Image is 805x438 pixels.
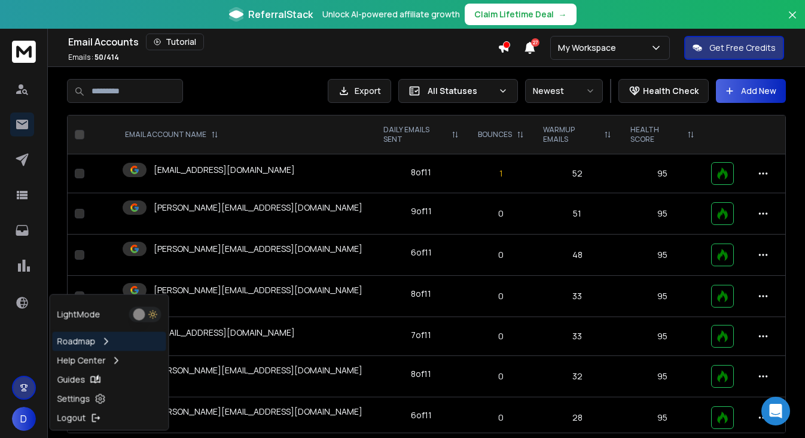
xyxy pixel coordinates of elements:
[525,79,603,103] button: Newest
[383,125,447,144] p: DAILY EMAILS SENT
[53,370,166,390] a: Guides
[411,288,431,300] div: 8 of 11
[154,327,295,339] p: [EMAIL_ADDRESS][DOMAIN_NAME]
[531,38,539,47] span: 27
[57,336,96,348] p: Roadmap
[475,412,526,424] p: 0
[684,36,784,60] button: Get Free Credits
[533,154,621,193] td: 52
[428,85,493,97] p: All Statuses
[475,249,526,261] p: 0
[475,330,526,342] p: 0
[154,406,362,418] p: [PERSON_NAME][EMAIL_ADDRESS][DOMAIN_NAME]
[57,374,86,386] p: Guides
[154,202,362,214] p: [PERSON_NAME][EMAIL_ADDRESS][DOMAIN_NAME]
[475,290,526,302] p: 0
[12,407,36,431] button: D
[533,356,621,397] td: 32
[475,168,526,180] p: 1
[475,208,526,220] p: 0
[621,193,704,235] td: 95
[53,332,166,351] a: Roadmap
[621,356,704,397] td: 95
[559,8,567,20] span: →
[146,34,204,50] button: Tutorial
[411,247,432,258] div: 6 of 11
[68,34,498,50] div: Email Accounts
[248,7,313,22] span: ReferralStack
[125,130,218,139] div: EMAIL ACCOUNT NAME
[154,243,362,255] p: [PERSON_NAME][EMAIL_ADDRESS][DOMAIN_NAME]
[475,370,526,382] p: 0
[621,154,704,193] td: 95
[558,42,621,54] p: My Workspace
[322,8,460,20] p: Unlock AI-powered affiliate growth
[411,368,431,380] div: 8 of 11
[618,79,709,103] button: Health Check
[94,52,119,62] span: 50 / 414
[57,412,86,424] p: Logout
[411,329,431,341] div: 7 of 11
[643,85,699,97] p: Health Check
[57,355,106,367] p: Help Center
[411,205,432,217] div: 9 of 11
[621,317,704,356] td: 95
[154,164,295,176] p: [EMAIL_ADDRESS][DOMAIN_NAME]
[630,125,682,144] p: HEALTH SCORE
[533,235,621,276] td: 48
[621,235,704,276] td: 95
[68,53,119,62] p: Emails :
[709,42,776,54] p: Get Free Credits
[621,276,704,317] td: 95
[53,351,166,370] a: Help Center
[533,193,621,235] td: 51
[761,397,790,425] div: Open Intercom Messenger
[465,4,577,25] button: Claim Lifetime Deal→
[533,276,621,317] td: 33
[411,409,432,421] div: 6 of 11
[57,393,90,405] p: Settings
[57,309,100,321] p: Light Mode
[785,7,800,36] button: Close banner
[533,317,621,356] td: 33
[411,166,431,178] div: 8 of 11
[328,79,391,103] button: Export
[716,79,786,103] button: Add New
[154,284,362,296] p: [PERSON_NAME][EMAIL_ADDRESS][DOMAIN_NAME]
[478,130,512,139] p: BOUNCES
[543,125,599,144] p: WARMUP EMAILS
[53,390,166,409] a: Settings
[154,364,362,376] p: [PERSON_NAME][EMAIL_ADDRESS][DOMAIN_NAME]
